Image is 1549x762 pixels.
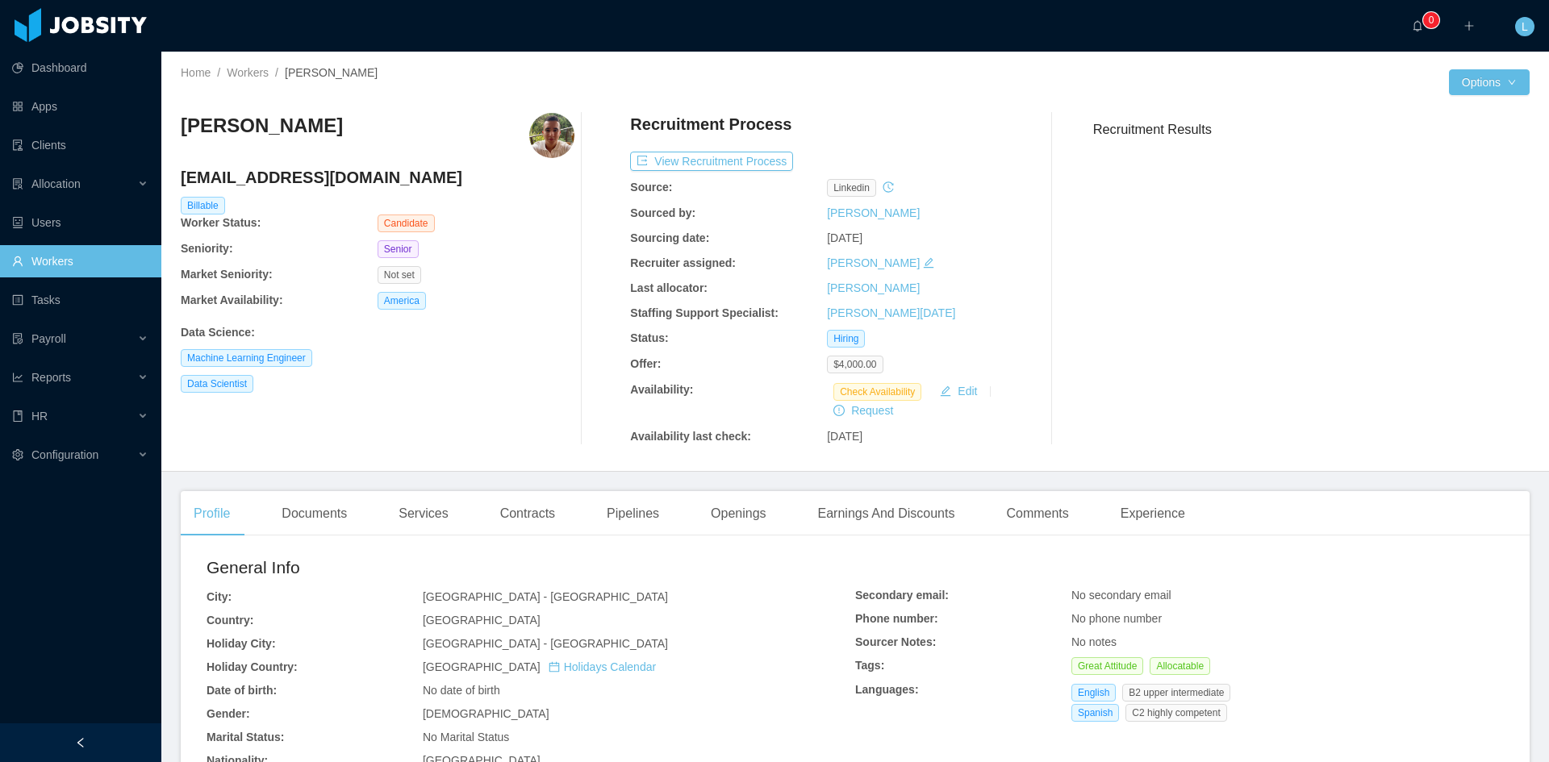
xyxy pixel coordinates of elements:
span: L [1522,17,1528,36]
b: Availability last check: [630,430,751,443]
b: Market Availability: [181,294,283,306]
span: Candidate [378,214,435,232]
b: Date of birth: [207,684,277,697]
div: Contracts [487,491,568,536]
span: Hiring [827,330,865,348]
div: Profile [181,491,243,536]
b: Last allocator: [630,281,708,294]
span: English [1071,684,1116,702]
span: Configuration [31,448,98,461]
span: No notes [1071,635,1117,648]
span: linkedin [827,179,876,197]
span: Allocation [31,177,81,190]
b: Market Seniority: [181,268,273,281]
a: [PERSON_NAME] [827,206,920,219]
span: Allocatable [1150,657,1210,675]
span: [GEOGRAPHIC_DATA] [423,660,656,673]
b: Sourced by: [630,206,695,219]
b: Holiday City: [207,637,276,650]
span: / [217,66,220,79]
i: icon: calendar [549,661,560,672]
h2: General Info [207,555,855,581]
span: [GEOGRAPHIC_DATA] - [GEOGRAPHIC_DATA] [423,590,668,603]
a: icon: pie-chartDashboard [12,52,148,84]
span: No date of birth [423,684,500,697]
span: Data Scientist [181,375,253,393]
a: [PERSON_NAME][DATE] [827,306,955,319]
span: [GEOGRAPHIC_DATA] [423,614,541,627]
b: Seniority: [181,242,233,255]
div: Documents [269,491,360,536]
b: Gender: [207,707,250,720]
b: Phone number: [855,612,938,625]
a: icon: appstoreApps [12,90,148,123]
b: City: [207,590,232,603]
span: HR [31,410,48,423]
span: No secondary email [1071,589,1171,602]
span: [PERSON_NAME] [285,66,378,79]
span: [DEMOGRAPHIC_DATA] [423,707,549,720]
b: Secondary email: [855,589,949,602]
b: Offer: [630,357,661,370]
b: Worker Status: [181,216,261,229]
span: Reports [31,371,71,384]
i: icon: setting [12,449,23,460]
a: icon: userWorkers [12,245,148,277]
i: icon: edit [923,257,934,269]
a: icon: robotUsers [12,206,148,239]
span: [GEOGRAPHIC_DATA] - [GEOGRAPHIC_DATA] [423,637,668,650]
b: Sourcing date: [630,231,709,244]
i: icon: book [12,410,23,422]
b: Languages: [855,683,919,696]
div: Earnings And Discounts [805,491,968,536]
a: [PERSON_NAME] [827,281,920,294]
a: Workers [227,66,269,79]
b: Data Science : [181,326,255,339]
i: icon: file-protect [12,333,23,344]
i: icon: bell [1412,20,1423,31]
span: Payroll [31,332,66,345]
b: Recruiter assigned: [630,256,736,269]
a: icon: profileTasks [12,284,148,316]
i: icon: history [883,181,894,193]
b: Source: [630,181,672,194]
a: [PERSON_NAME] [827,256,920,269]
button: Optionsicon: down [1449,69,1530,95]
b: Country: [207,614,253,627]
span: No Marital Status [423,731,509,743]
a: icon: calendarHolidays Calendar [549,660,656,673]
img: 07a0634a-b65b-43f7-8168-2be49ab8d64e_685af33605db6-400w.png [529,113,574,158]
b: Availability: [630,383,693,396]
sup: 0 [1423,12,1439,28]
span: No phone number [1071,612,1162,625]
div: Pipelines [594,491,672,536]
b: Status: [630,331,668,344]
h4: Recruitment Process [630,113,791,135]
div: Services [386,491,461,536]
h3: Recruitment Results [1093,119,1530,139]
h3: [PERSON_NAME] [181,113,343,139]
span: B2 upper intermediate [1122,684,1230,702]
a: icon: auditClients [12,129,148,161]
i: icon: solution [12,178,23,189]
b: Tags: [855,659,884,672]
i: icon: line-chart [12,372,23,383]
button: icon: exclamation-circleRequest [827,401,900,420]
span: Great Attitude [1071,657,1143,675]
b: Marital Status: [207,731,284,743]
div: Comments [993,491,1081,536]
span: America [378,292,426,310]
div: Experience [1108,491,1198,536]
span: [DATE] [827,231,862,244]
b: Sourcer Notes: [855,635,936,648]
span: Not set [378,266,421,284]
a: icon: exportView Recruitment Process [630,155,793,168]
span: Machine Learning Engineer [181,349,312,367]
span: Senior [378,240,419,258]
span: / [275,66,278,79]
button: icon: exportView Recruitment Process [630,152,793,171]
span: [DATE] [827,430,862,443]
span: Billable [181,197,225,214]
div: Openings [698,491,779,536]
h4: [EMAIL_ADDRESS][DOMAIN_NAME] [181,166,574,189]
